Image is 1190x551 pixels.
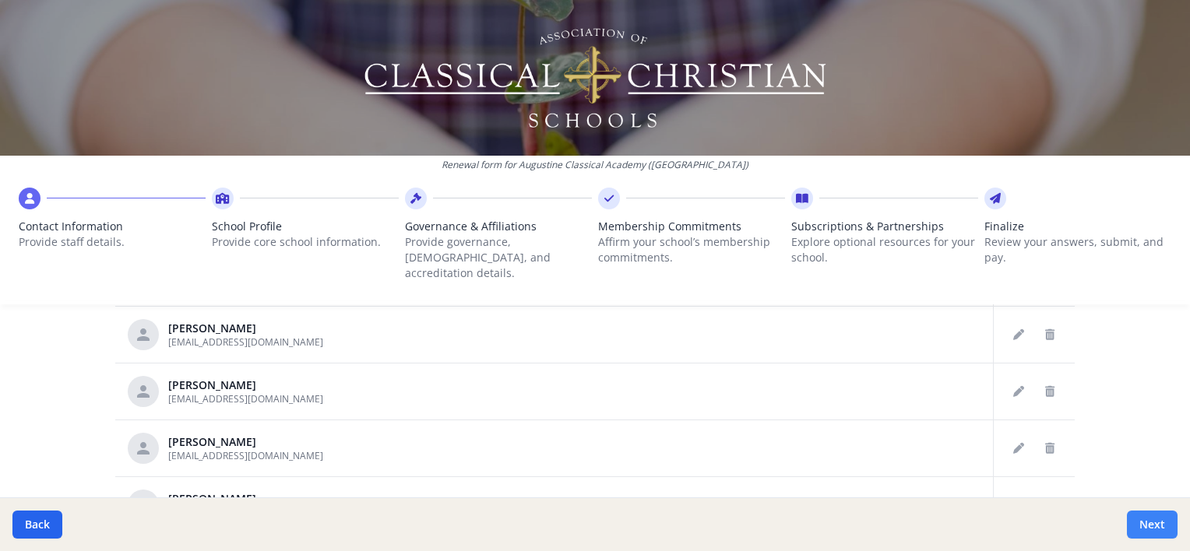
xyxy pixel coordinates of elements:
button: Edit staff [1006,436,1031,461]
span: Governance & Affiliations [405,219,592,234]
span: Finalize [984,219,1171,234]
button: Edit staff [1006,493,1031,518]
p: Provide staff details. [19,234,206,250]
span: [EMAIL_ADDRESS][DOMAIN_NAME] [168,335,323,349]
p: Explore optional resources for your school. [791,234,978,265]
p: Affirm your school’s membership commitments. [598,234,785,265]
div: [PERSON_NAME] [168,491,323,507]
p: Provide governance, [DEMOGRAPHIC_DATA], and accreditation details. [405,234,592,281]
button: Next [1127,511,1178,539]
div: [PERSON_NAME] [168,321,323,336]
button: Edit staff [1006,322,1031,347]
span: Subscriptions & Partnerships [791,219,978,234]
button: Delete staff [1037,322,1062,347]
span: School Profile [212,219,399,234]
button: Delete staff [1037,379,1062,404]
span: Contact Information [19,219,206,234]
button: Edit staff [1006,379,1031,404]
span: [EMAIL_ADDRESS][DOMAIN_NAME] [168,449,323,462]
div: [PERSON_NAME] [168,434,323,450]
p: Review your answers, submit, and pay. [984,234,1171,265]
button: Back [12,511,62,539]
span: Membership Commitments [598,219,785,234]
div: [PERSON_NAME] [168,377,323,393]
button: Delete staff [1037,493,1062,518]
img: Logo [362,23,829,132]
span: [EMAIL_ADDRESS][DOMAIN_NAME] [168,392,323,405]
p: Provide core school information. [212,234,399,250]
button: Delete staff [1037,436,1062,461]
